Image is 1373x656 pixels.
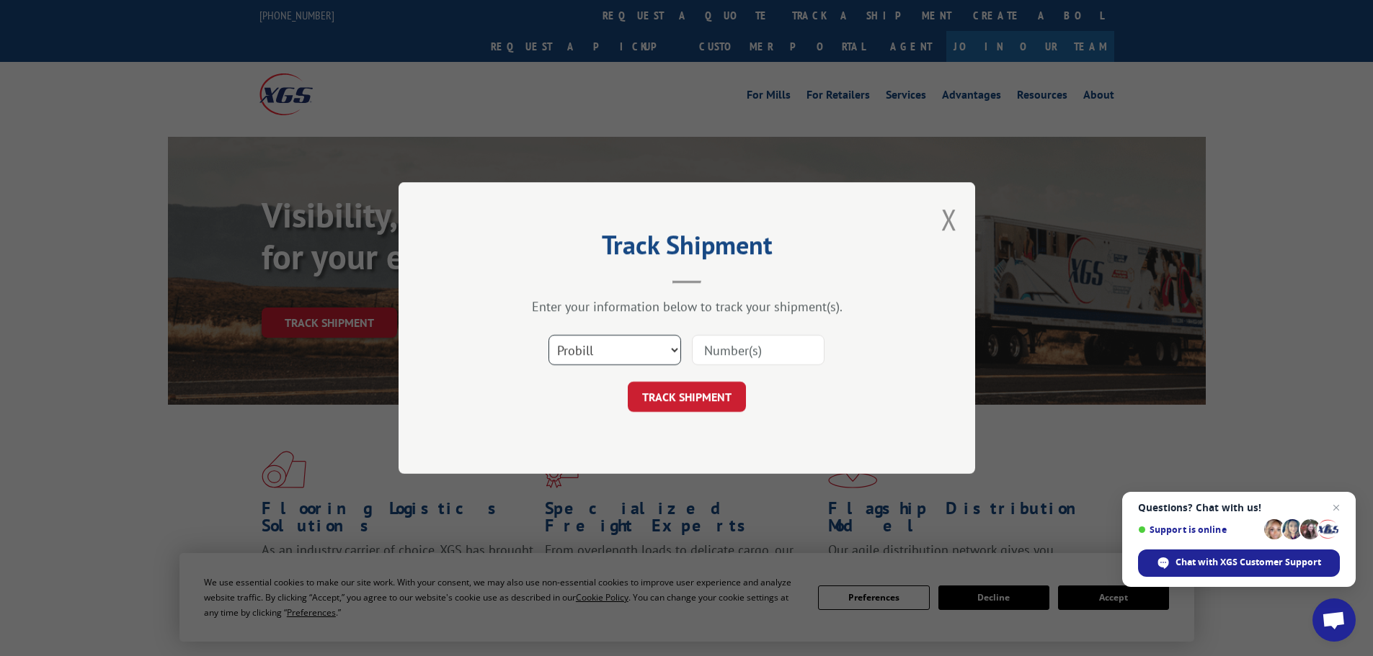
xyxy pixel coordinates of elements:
[1312,598,1356,642] div: Open chat
[471,298,903,315] div: Enter your information below to track your shipment(s).
[1138,524,1259,535] span: Support is online
[471,235,903,262] h2: Track Shipment
[941,200,957,238] button: Close modal
[1138,502,1340,513] span: Questions? Chat with us!
[692,335,825,365] input: Number(s)
[628,382,746,412] button: TRACK SHIPMENT
[1176,556,1321,569] span: Chat with XGS Customer Support
[1328,499,1345,516] span: Close chat
[1138,549,1340,577] div: Chat with XGS Customer Support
